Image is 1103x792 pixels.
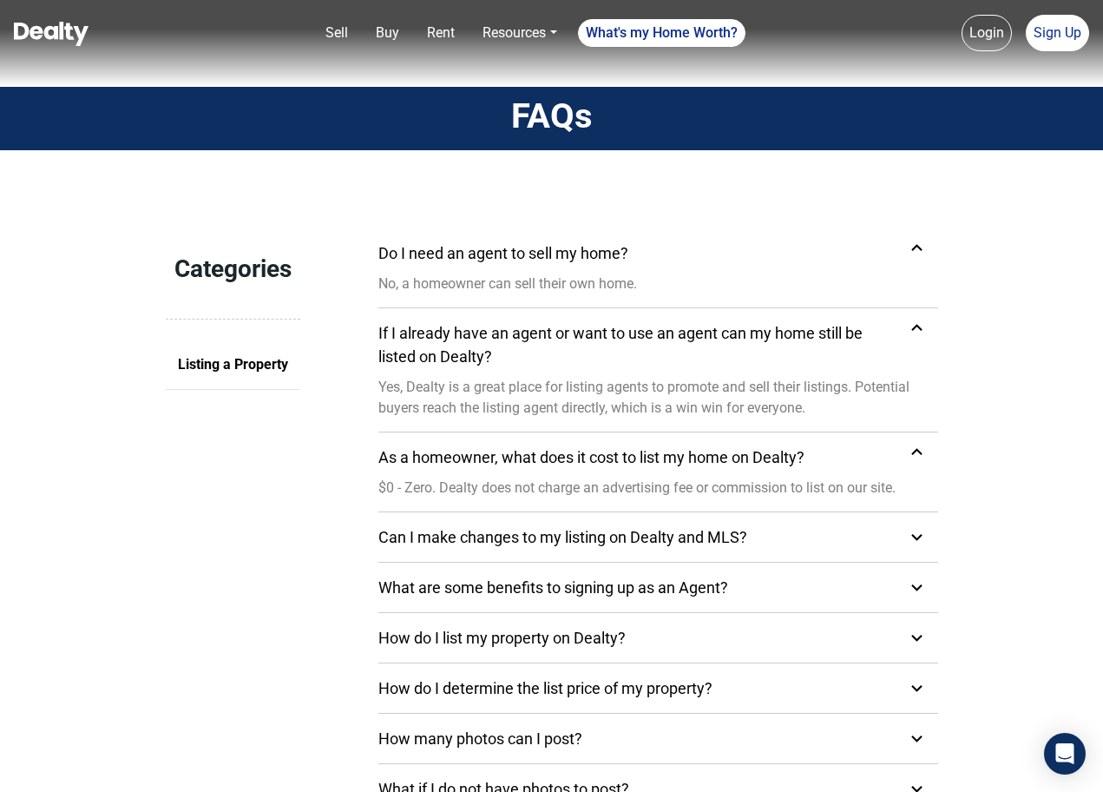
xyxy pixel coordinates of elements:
[476,16,563,50] a: Resources
[378,525,794,549] div: Can I make changes to my listing on Dealty and MLS?
[378,727,629,750] div: How many photos can I post?
[378,478,938,507] div: $0 - Zero. Dealty does not charge an advertising fee or commission to list on our site.
[378,377,938,427] div: Yes, Dealty is a great place for listing agents to promote and sell their listings. Potential buy...
[420,16,462,50] a: Rent
[166,354,300,375] section: Listing a Property
[378,241,675,265] div: Do I need an agent to sell my home?
[369,16,406,50] a: Buy
[378,576,775,599] div: What are some benefits to signing up as an Agent?
[14,22,89,46] img: Dealty - Buy, Sell & Rent Homes
[378,676,759,700] div: How do I determine the list price of my property?
[378,517,938,558] div: Can I make changes to my listing on Dealty and MLS?
[378,313,938,377] div: If I already have an agent or want to use an agent can my home still be listed on Dealty?
[378,321,938,368] div: If I already have an agent or want to use an agent can my home still be listed on Dealty?
[9,740,61,792] iframe: BigID CMP Widget
[13,96,1090,137] h1: FAQs
[378,718,938,759] div: How many photos can I post?
[378,445,851,469] div: As a homeowner, what does it cost to list my home on Dealty?
[378,437,938,478] div: As a homeowner, what does it cost to list my home on Dealty?
[378,274,938,303] div: No, a homeowner can sell their own home.
[378,626,673,650] div: How do I list my property on Dealty?
[318,16,355,50] a: Sell
[578,19,745,47] a: What's my Home Worth?
[962,15,1012,51] a: Login
[1044,733,1086,775] div: Open Intercom Messenger
[378,567,938,608] div: What are some benefits to signing up as an Agent?
[378,617,938,658] div: How do I list my property on Dealty?
[378,233,938,274] div: Do I need an agent to sell my home?
[166,254,300,284] h4: Categories
[1026,15,1089,51] a: Sign Up
[378,668,938,709] div: How do I determine the list price of my property?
